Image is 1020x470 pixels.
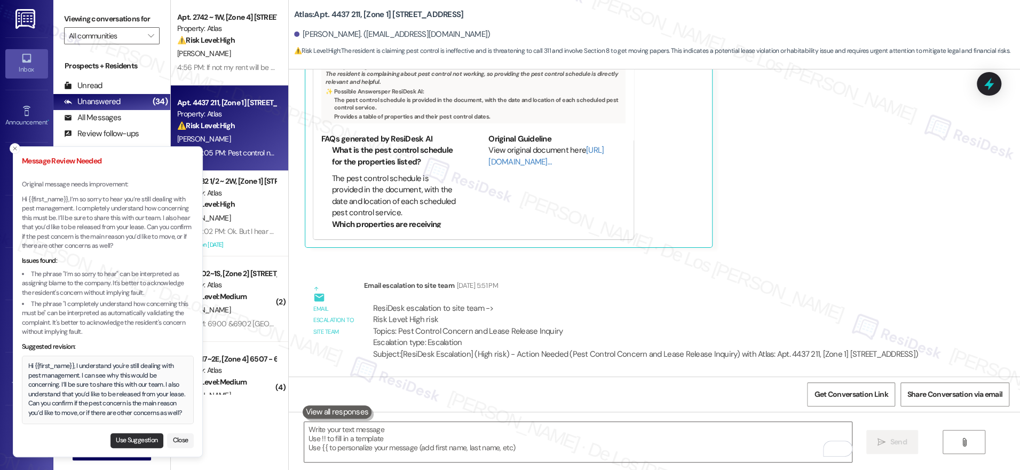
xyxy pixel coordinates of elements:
div: Property: Atlas [177,279,276,291]
li: The phrase "I’m so sorry to hear" can be interpreted as assigning blame to the company. It's bett... [22,270,194,298]
b: Atlas: Apt. 4437 211, [Zone 1] [STREET_ADDRESS] [294,9,464,20]
div: Archived on [DATE] [176,238,277,252]
div: [DATE] 5:51 PM [454,280,498,291]
div: The resident is complaining about pest control not working, so providing the pest control schedul... [321,60,626,123]
button: Send [866,430,918,454]
div: Unanswered [64,96,121,107]
div: Hi {{first_name}}, I understand you're still dealing with pest management. I can see why this wou... [28,362,188,418]
div: Property: Atlas [177,365,276,376]
div: ✨ Possible Answer s per ResiDesk AI: [326,88,621,95]
div: Apt. 4232 1/2 ~ 2W, [Zone 1] [STREET_ADDRESS][US_STATE] [177,176,276,187]
div: (34) [150,93,170,110]
div: Property: Atlas [177,187,276,199]
div: View original document here [488,145,626,168]
button: Use Suggestion [110,433,163,448]
strong: ⚠️ Risk Level: High [177,199,235,209]
div: Apt. 4437 211, [Zone 1] [STREET_ADDRESS] [177,97,276,108]
div: Property: Atlas [177,108,276,120]
span: Send [890,436,907,448]
div: Apt. 6517~2E, [Zone 4] 6507 - 6519 S [US_STATE] [177,354,276,365]
div: Email escalation to site team [364,280,927,295]
li: The pest control schedule is provided in the document, with the date and location of each schedul... [332,173,458,219]
i:  [148,32,154,40]
div: Unread [64,80,102,91]
div: [PERSON_NAME]. ([EMAIL_ADDRESS][DOMAIN_NAME]) [294,29,491,40]
div: Subject: [ResiDesk Escalation] (High risk) - Action Needed (Pest Control Concern and Lease Releas... [373,349,918,360]
strong: 🔧 Risk Level: Medium [177,377,247,387]
li: The phrase "I completely understand how concerning this must be" can be interpreted as automatica... [22,300,194,337]
div: 4:56 PM: If not my rent will be paid late and I'll just have to pay late fees, because I only hav... [177,62,713,72]
button: Share Conversation via email [900,382,1009,406]
label: Viewing conversations for [64,11,160,27]
input: All communities [69,27,143,44]
div: Review follow-ups [64,128,139,139]
p: Hi {{first_name}}, I’m so sorry to hear you’re still dealing with pest management. I completely u... [22,195,194,251]
a: Site Visit • [5,154,48,183]
span: [PERSON_NAME] [177,305,231,315]
span: • [48,117,49,124]
b: FAQs generated by ResiDesk AI [321,134,432,144]
div: Property: Atlas [177,23,276,34]
a: Leads [5,312,48,341]
div: Email escalation to site team [313,303,355,338]
span: [PERSON_NAME] [177,134,231,144]
span: [PERSON_NAME] [177,213,231,223]
span: Get Conversation Link [814,389,888,400]
strong: ⚠️ Risk Level: High [177,121,235,130]
li: The pest control schedule is provided in the document, with the date and location of each schedul... [334,96,621,112]
i:  [960,438,968,446]
b: Original Guideline [488,134,551,144]
a: Inbox [5,49,48,78]
li: Which properties are receiving pest control services? [332,219,458,242]
strong: 🔧 Risk Level: Medium [177,292,247,301]
div: Prospects + Residents [53,60,170,72]
span: : The resident is claiming pest control is ineffective and is threatening to call 311 and involve... [294,45,1010,57]
button: Get Conversation Link [807,382,895,406]
i:  [877,438,885,446]
h3: Message Review Needed [22,155,194,167]
div: 12:58 PM: 6900 &6902 [GEOGRAPHIC_DATA] [177,319,320,328]
div: All Messages [64,112,121,123]
strong: ⚠️ Risk Level: High [177,35,235,45]
span: Share Conversation via email [907,389,1002,400]
a: Insights • [5,207,48,236]
span: [PERSON_NAME] [177,49,231,58]
button: Close [167,433,194,448]
li: What is the pest control schedule for the properties listed? [332,145,458,168]
li: Provides a table of properties and their pest control dates. [334,113,621,120]
textarea: To enrich screen reader interactions, please activate Accessibility in Grammarly extension settings [304,422,852,462]
div: Suggested revision: [22,342,194,352]
a: Buildings [5,259,48,288]
p: Original message needs improvement: [22,180,194,190]
img: ResiDesk Logo [15,9,37,29]
div: Issues found: [22,256,194,266]
button: Close toast [10,143,20,154]
div: Apt. 6902~1S, [Zone 2] [STREET_ADDRESS][PERSON_NAME] [177,268,276,279]
div: Apt. 2742 ~ 1W, [Zone 4] [STREET_ADDRESS] [177,12,276,23]
a: [URL][DOMAIN_NAME]… [488,145,604,167]
a: Templates • [5,364,48,393]
div: ResiDesk escalation to site team -> Risk Level: High risk Topics: Pest Control Concern and Lease ... [373,303,918,349]
a: Account [5,417,48,445]
span: [PERSON_NAME] [177,390,231,400]
strong: ⚠️ Risk Level: High [294,46,340,55]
